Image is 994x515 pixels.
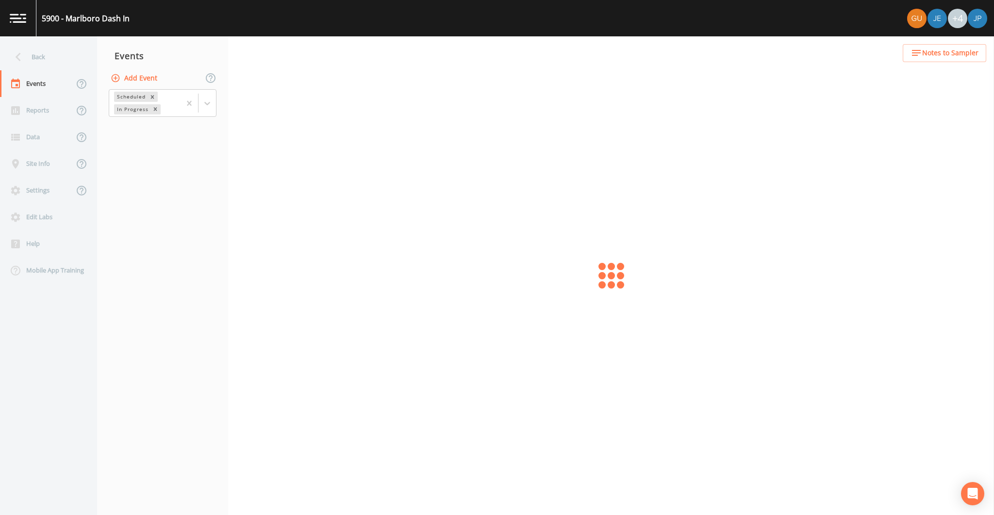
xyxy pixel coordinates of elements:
[948,9,967,28] div: +4
[907,9,927,28] div: Gus Yocum
[903,44,986,62] button: Notes to Sampler
[114,104,150,114] div: In Progress
[928,9,947,28] img: 3d1ef13c6bf7a79479ed49567c455212
[10,14,26,23] img: logo
[97,44,228,68] div: Events
[927,9,947,28] div: Jeff Croce
[922,47,978,59] span: Notes to Sampler
[907,9,927,28] img: 299d8c9a8fbffd4a3b86d3df4b21fcf1
[147,92,158,102] div: Remove Scheduled
[42,13,130,24] div: 5900 - Marlboro Dash In
[961,482,984,505] div: Open Intercom Messenger
[109,69,161,87] button: Add Event
[968,9,987,28] img: 41241ef155101aa6d92a04480b0d0000
[114,92,147,102] div: Scheduled
[150,104,161,114] div: Remove In Progress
